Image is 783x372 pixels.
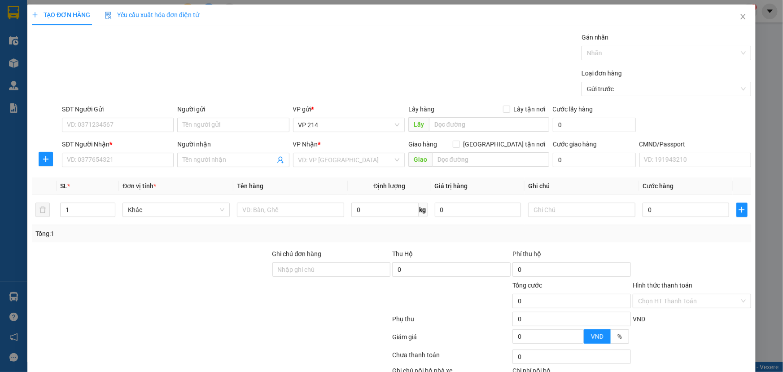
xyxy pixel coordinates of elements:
span: % [617,333,622,340]
span: VND [591,333,604,340]
span: Tên hàng [237,182,263,190]
div: Giảm giá [392,332,512,348]
label: Ghi chú đơn hàng [272,250,322,257]
span: VP 214 [298,118,399,132]
span: Yêu cầu xuất hóa đơn điện tử [105,11,199,18]
label: Cước giao hàng [553,141,597,148]
span: VND [633,315,645,323]
span: user-add [277,156,284,164]
span: Lấy [408,117,429,132]
span: Giá trị hàng [435,182,468,190]
label: Cước lấy hàng [553,106,593,113]
span: Giao [408,152,432,167]
span: close [739,13,747,20]
div: Người gửi [177,104,289,114]
span: [GEOGRAPHIC_DATA] tận nơi [460,139,549,149]
div: SĐT Người Gửi [62,104,174,114]
th: Ghi chú [525,177,639,195]
div: VP gửi [293,104,405,114]
input: VD: Bàn, Ghế [237,203,344,217]
div: Người nhận [177,139,289,149]
label: Gán nhãn [582,34,609,41]
div: Chưa thanh toán [392,350,512,366]
label: Hình thức thanh toán [633,282,692,289]
span: Gửi trước [587,82,746,96]
div: CMND/Passport [639,139,751,149]
label: Loại đơn hàng [582,70,622,77]
span: VP Nhận [293,141,318,148]
span: plus [32,12,38,18]
span: Tổng cước [512,282,542,289]
span: Khác [128,203,224,217]
span: plus [39,155,53,163]
span: Lấy hàng [408,106,434,113]
input: Ghi Chú [528,203,635,217]
button: delete [35,203,50,217]
span: Định lượng [373,182,405,190]
input: Cước lấy hàng [553,118,636,132]
input: 0 [435,203,521,217]
button: plus [736,203,748,217]
input: Dọc đường [432,152,549,167]
span: TẠO ĐƠN HÀNG [32,11,90,18]
div: Phụ thu [392,314,512,330]
span: SL [60,182,67,190]
button: plus [39,152,53,166]
input: Ghi chú đơn hàng [272,262,391,277]
img: icon [105,12,112,19]
input: Dọc đường [429,117,549,132]
span: Lấy tận nơi [510,104,549,114]
span: plus [737,206,747,213]
span: Giao hàng [408,141,437,148]
span: Đơn vị tính [122,182,156,190]
span: Thu Hộ [392,250,413,257]
button: Close [731,4,756,30]
div: SĐT Người Nhận [62,139,174,149]
span: Cước hàng [643,182,674,190]
span: kg [419,203,428,217]
div: Tổng: 1 [35,229,302,239]
div: Phí thu hộ [512,249,631,262]
input: Cước giao hàng [553,153,636,167]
